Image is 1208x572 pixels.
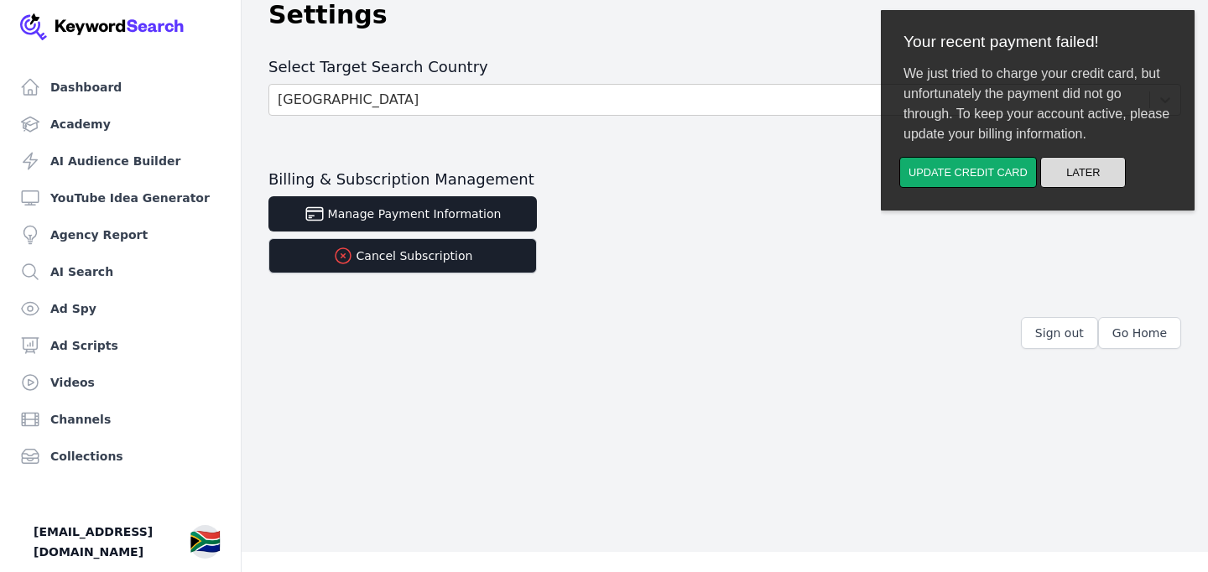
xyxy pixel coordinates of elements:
[13,292,227,325] a: Ad Spy
[10,51,304,157] div: We just tried to charge your credit card, but unfortunately the payment did not go through. To ke...
[159,157,245,188] button: Later
[18,157,156,188] button: Update credit card
[13,107,227,141] a: Academy
[10,20,304,51] div: Your recent payment failed!
[34,522,176,562] span: [EMAIL_ADDRESS][DOMAIN_NAME]
[1098,317,1181,349] button: Go Home
[13,329,227,362] a: Ad Scripts
[13,218,227,252] a: Agency Report
[278,90,419,110] div: [GEOGRAPHIC_DATA]
[268,196,537,231] button: Manage Payment Information
[13,403,227,436] a: Channels
[190,527,221,557] div: 🇿🇦
[268,169,1181,190] h3: Billing & Subscription Management
[268,57,1181,77] h3: Select Target Search Country
[13,70,227,104] a: Dashboard
[190,525,221,559] button: 🇿🇦
[13,181,227,215] a: YouTube Idea Generator
[13,366,227,399] a: Videos
[20,13,185,40] img: Your Company
[268,238,537,273] button: Cancel Subscription
[1021,317,1098,349] button: Sign out
[13,144,227,178] a: AI Audience Builder
[13,439,227,473] a: Collections
[13,255,227,289] a: AI Search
